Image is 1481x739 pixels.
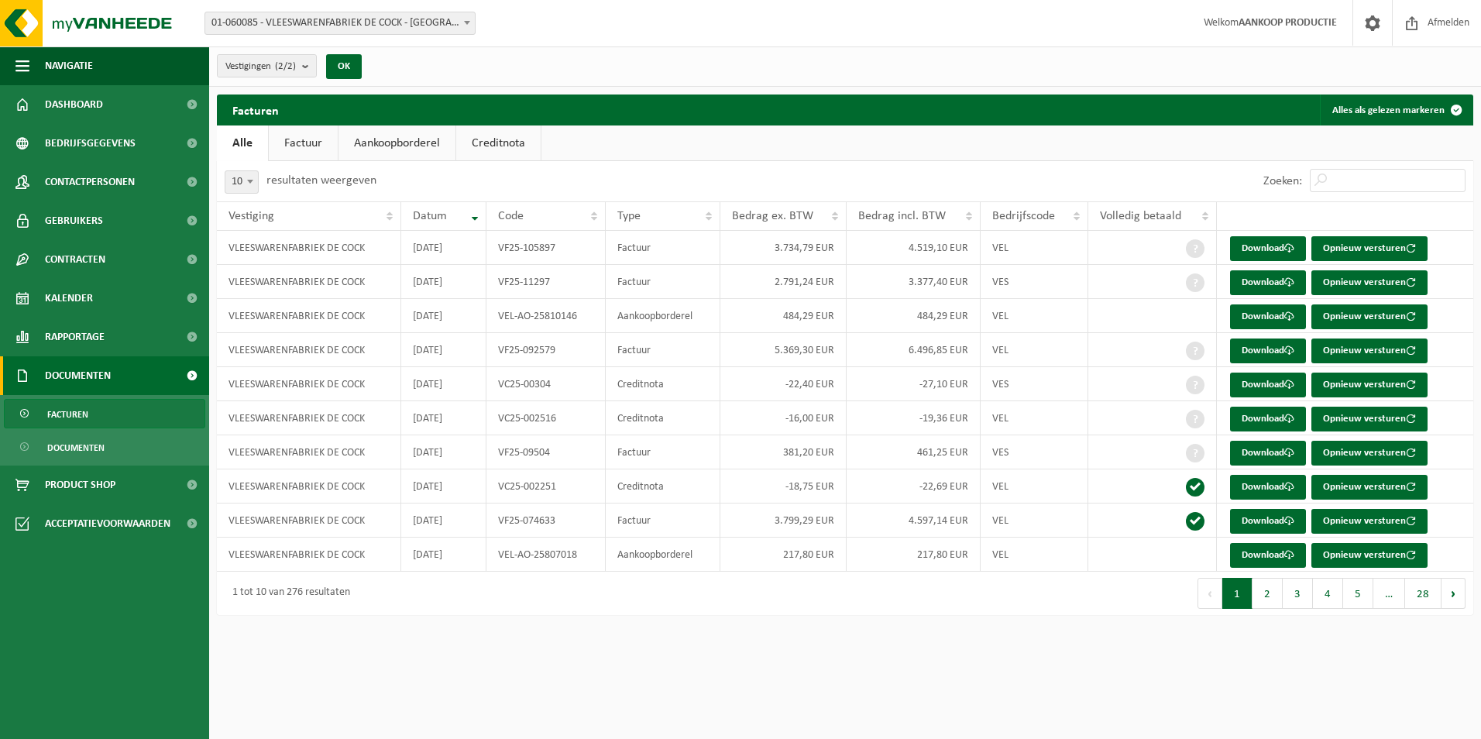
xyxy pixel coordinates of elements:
[606,299,721,333] td: Aankoopborderel
[981,299,1088,333] td: VEL
[981,333,1088,367] td: VEL
[217,469,401,504] td: VLEESWARENFABRIEK DE COCK
[1230,509,1306,534] a: Download
[486,435,606,469] td: VF25-09504
[847,265,980,299] td: 3.377,40 EUR
[1311,236,1428,261] button: Opnieuw versturen
[45,124,136,163] span: Bedrijfsgegevens
[413,210,447,222] span: Datum
[847,435,980,469] td: 461,25 EUR
[606,265,721,299] td: Factuur
[847,504,980,538] td: 4.597,14 EUR
[1230,475,1306,500] a: Download
[225,171,258,193] span: 10
[225,579,350,607] div: 1 tot 10 van 276 resultaten
[229,210,274,222] span: Vestiging
[1230,270,1306,295] a: Download
[720,333,847,367] td: 5.369,30 EUR
[225,55,296,78] span: Vestigingen
[1311,441,1428,466] button: Opnieuw versturen
[1230,339,1306,363] a: Download
[486,265,606,299] td: VF25-11297
[45,466,115,504] span: Product Shop
[4,432,205,462] a: Documenten
[981,265,1088,299] td: VES
[401,231,486,265] td: [DATE]
[1311,543,1428,568] button: Opnieuw versturen
[486,401,606,435] td: VC25-002516
[1252,578,1283,609] button: 2
[1222,578,1252,609] button: 1
[47,400,88,429] span: Facturen
[606,333,721,367] td: Factuur
[401,504,486,538] td: [DATE]
[981,231,1088,265] td: VEL
[1311,407,1428,431] button: Opnieuw versturen
[606,401,721,435] td: Creditnota
[981,469,1088,504] td: VEL
[498,210,524,222] span: Code
[858,210,946,222] span: Bedrag incl. BTW
[4,399,205,428] a: Facturen
[486,333,606,367] td: VF25-092579
[326,54,362,79] button: OK
[401,265,486,299] td: [DATE]
[1343,578,1373,609] button: 5
[269,125,338,161] a: Factuur
[486,367,606,401] td: VC25-00304
[1230,304,1306,329] a: Download
[1230,543,1306,568] a: Download
[1313,578,1343,609] button: 4
[1263,175,1302,187] label: Zoeken:
[45,504,170,543] span: Acceptatievoorwaarden
[1311,509,1428,534] button: Opnieuw versturen
[981,538,1088,572] td: VEL
[847,367,980,401] td: -27,10 EUR
[1230,407,1306,431] a: Download
[1100,210,1181,222] span: Volledig betaald
[847,401,980,435] td: -19,36 EUR
[217,435,401,469] td: VLEESWARENFABRIEK DE COCK
[606,231,721,265] td: Factuur
[1283,578,1313,609] button: 3
[45,240,105,279] span: Contracten
[981,367,1088,401] td: VES
[486,231,606,265] td: VF25-105897
[606,367,721,401] td: Creditnota
[1311,270,1428,295] button: Opnieuw versturen
[217,333,401,367] td: VLEESWARENFABRIEK DE COCK
[847,538,980,572] td: 217,80 EUR
[217,367,401,401] td: VLEESWARENFABRIEK DE COCK
[486,469,606,504] td: VC25-002251
[720,538,847,572] td: 217,80 EUR
[720,265,847,299] td: 2.791,24 EUR
[217,504,401,538] td: VLEESWARENFABRIEK DE COCK
[606,504,721,538] td: Factuur
[847,333,980,367] td: 6.496,85 EUR
[847,469,980,504] td: -22,69 EUR
[617,210,641,222] span: Type
[401,333,486,367] td: [DATE]
[401,367,486,401] td: [DATE]
[486,299,606,333] td: VEL-AO-25810146
[847,231,980,265] td: 4.519,10 EUR
[275,61,296,71] count: (2/2)
[1311,475,1428,500] button: Opnieuw versturen
[1311,304,1428,329] button: Opnieuw versturen
[217,299,401,333] td: VLEESWARENFABRIEK DE COCK
[401,435,486,469] td: [DATE]
[981,401,1088,435] td: VEL
[1441,578,1466,609] button: Next
[486,538,606,572] td: VEL-AO-25807018
[217,125,268,161] a: Alle
[720,469,847,504] td: -18,75 EUR
[1373,578,1405,609] span: …
[606,538,721,572] td: Aankoopborderel
[217,401,401,435] td: VLEESWARENFABRIEK DE COCK
[204,12,476,35] span: 01-060085 - VLEESWARENFABRIEK DE COCK - SINT-NIKLAAS
[45,85,103,124] span: Dashboard
[1198,578,1222,609] button: Previous
[847,299,980,333] td: 484,29 EUR
[1320,95,1472,125] button: Alles als gelezen markeren
[45,318,105,356] span: Rapportage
